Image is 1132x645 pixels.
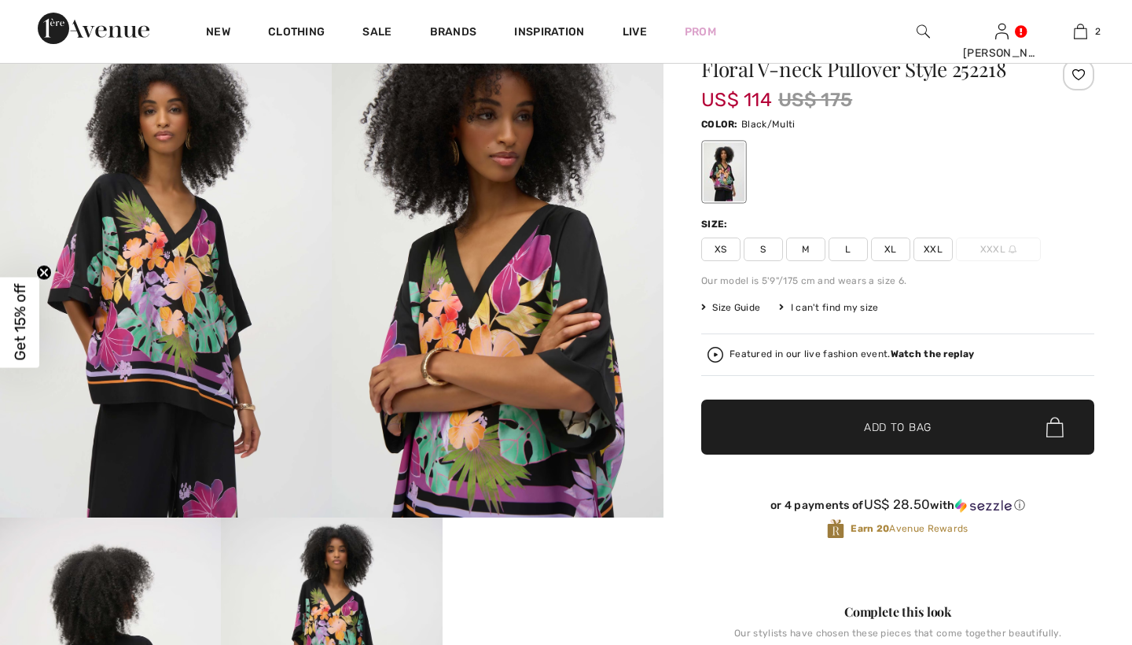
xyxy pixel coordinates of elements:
span: Avenue Rewards [851,522,968,536]
span: Color: [701,119,738,130]
img: My Bag [1074,22,1087,41]
h1: Floral V-neck Pullover Style 252218 [701,59,1029,79]
div: [PERSON_NAME] [963,45,1040,61]
span: XL [871,238,910,261]
strong: Earn 20 [851,523,889,534]
video: Your browser does not support the video tag. [443,518,663,628]
span: S [744,238,783,261]
span: US$ 175 [778,86,852,114]
button: Add to Bag [701,400,1094,455]
button: Close teaser [36,265,52,281]
img: Bag.svg [1046,417,1064,437]
span: US$ 114 [701,73,772,111]
span: L [829,238,868,261]
div: Black/Multi [704,142,744,201]
span: US$ 28.50 [864,496,931,512]
img: My Info [995,22,1009,41]
img: Avenue Rewards [827,518,844,540]
div: Complete this look [701,603,1094,621]
a: Sale [362,25,391,42]
img: Floral V-Neck Pullover Style 252218. 2 [332,20,663,518]
span: XXXL [956,238,1041,261]
img: search the website [917,22,930,41]
img: 1ère Avenue [38,13,149,44]
span: Inspiration [514,25,584,42]
div: Our model is 5'9"/175 cm and wears a size 6. [701,274,1094,288]
span: 2 [1095,24,1101,39]
a: 2 [1042,22,1119,41]
img: Sezzle [955,499,1012,513]
div: or 4 payments ofUS$ 28.50withSezzle Click to learn more about Sezzle [701,497,1094,518]
span: Size Guide [701,300,760,315]
span: XXL [913,238,953,261]
a: Live [623,24,647,40]
div: or 4 payments of with [701,497,1094,513]
div: Featured in our live fashion event. [730,349,974,359]
span: Get 15% off [11,284,29,361]
div: I can't find my size [779,300,878,315]
a: Prom [685,24,716,40]
a: Sign In [995,24,1009,39]
span: XS [701,238,741,261]
a: New [206,25,230,42]
iframe: Opens a widget where you can find more information [928,527,1116,566]
span: Black/Multi [741,119,795,130]
span: Add to Bag [864,419,932,436]
img: Watch the replay [707,347,723,363]
a: Clothing [268,25,325,42]
strong: Watch the replay [891,348,975,359]
a: Brands [430,25,477,42]
img: ring-m.svg [1009,245,1016,253]
span: M [786,238,825,261]
div: Size: [701,217,731,231]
